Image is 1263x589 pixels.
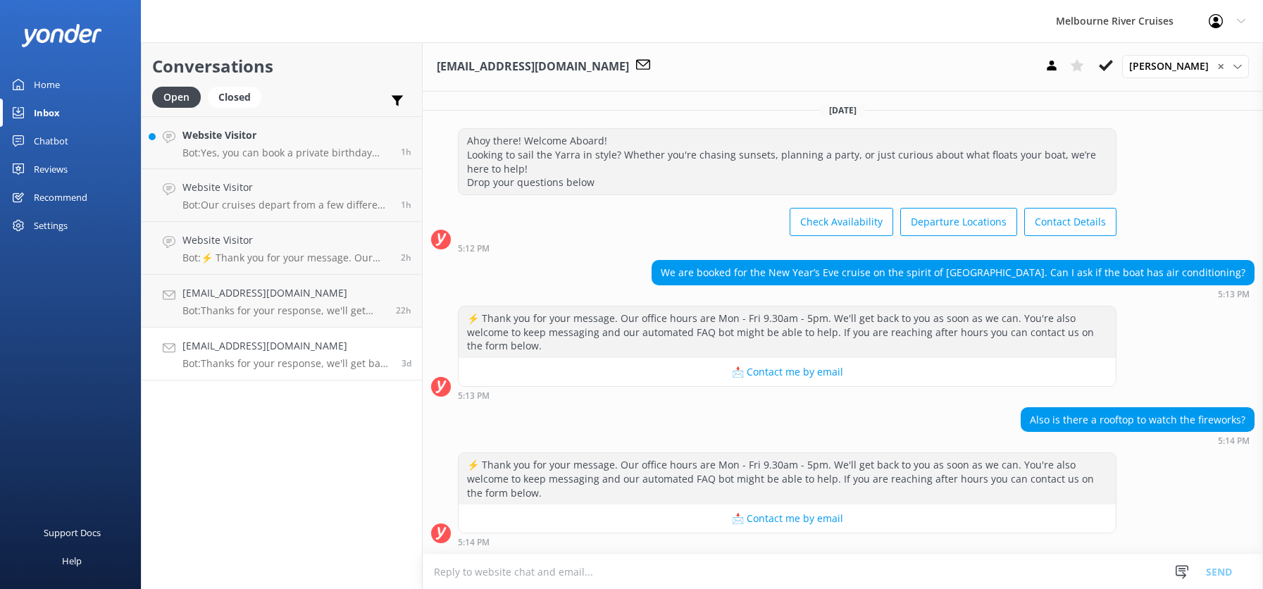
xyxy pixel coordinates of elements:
h2: Conversations [152,53,411,80]
div: ⚡ Thank you for your message. Our office hours are Mon - Fri 9.30am - 5pm. We'll get back to you ... [459,306,1116,358]
a: Open [152,89,208,104]
button: Contact Details [1024,208,1116,236]
div: Sep 12 2025 05:14pm (UTC +10:00) Australia/Sydney [1021,435,1255,445]
div: Open [152,87,201,108]
p: Bot: Thanks for your response, we'll get back to you as soon as we can during opening hours. [182,304,385,317]
a: Closed [208,89,268,104]
button: Check Availability [790,208,893,236]
div: Recommend [34,183,87,211]
h4: [EMAIL_ADDRESS][DOMAIN_NAME] [182,285,385,301]
div: Home [34,70,60,99]
div: Sep 12 2025 05:13pm (UTC +10:00) Australia/Sydney [652,289,1255,299]
strong: 5:14 PM [458,538,490,547]
strong: 5:13 PM [1218,290,1250,299]
div: Settings [34,211,68,240]
strong: 5:14 PM [1218,437,1250,445]
div: Sep 12 2025 05:12pm (UTC +10:00) Australia/Sydney [458,243,1116,253]
img: yonder-white-logo.png [21,24,102,47]
strong: 5:13 PM [458,392,490,400]
a: [EMAIL_ADDRESS][DOMAIN_NAME]Bot:Thanks for your response, we'll get back to you as soon as we can... [142,328,422,380]
div: Support Docs [44,519,101,547]
button: 📩 Contact me by email [459,504,1116,533]
div: Closed [208,87,261,108]
h4: Website Visitor [182,180,390,195]
div: Sep 12 2025 05:14pm (UTC +10:00) Australia/Sydney [458,537,1116,547]
span: Sep 16 2025 02:15pm (UTC +10:00) Australia/Sydney [401,252,411,263]
p: Bot: Yes, you can book a private birthday party cruise with us. Celebrate on the Yarra River with... [182,147,390,159]
strong: 5:12 PM [458,244,490,253]
span: [PERSON_NAME] [1129,58,1217,74]
div: Reviews [34,155,68,183]
span: ✕ [1217,60,1224,73]
h4: [EMAIL_ADDRESS][DOMAIN_NAME] [182,338,391,354]
p: Bot: Our cruises depart from a few different locations along [GEOGRAPHIC_DATA] and Federation [GE... [182,199,390,211]
div: Help [62,547,82,575]
p: Bot: ⚡ Thank you for your message. Our office hours are Mon - Fri 9.30am - 5pm. We'll get back to... [182,252,390,264]
span: Sep 16 2025 03:06pm (UTC +10:00) Australia/Sydney [401,146,411,158]
div: We are booked for the New Year’s Eve cruise on the spirit of [GEOGRAPHIC_DATA]. Can I ask if the ... [652,261,1254,285]
a: Website VisitorBot:⚡ Thank you for your message. Our office hours are Mon - Fri 9.30am - 5pm. We'... [142,222,422,275]
div: Ahoy there! Welcome Aboard! Looking to sail the Yarra in style? Whether you're chasing sunsets, p... [459,129,1116,194]
div: Also is there a rooftop to watch the fireworks? [1021,408,1254,432]
a: Website VisitorBot:Yes, you can book a private birthday party cruise with us. Celebrate on the Ya... [142,116,422,169]
a: [EMAIL_ADDRESS][DOMAIN_NAME]Bot:Thanks for your response, we'll get back to you as soon as we can... [142,275,422,328]
div: Assign User [1122,55,1249,77]
p: Bot: Thanks for your response, we'll get back to you as soon as we can during opening hours. [182,357,391,370]
h3: [EMAIL_ADDRESS][DOMAIN_NAME] [437,58,629,76]
span: Sep 15 2025 06:24pm (UTC +10:00) Australia/Sydney [396,304,411,316]
span: Sep 16 2025 02:37pm (UTC +10:00) Australia/Sydney [401,199,411,211]
div: Chatbot [34,127,68,155]
div: ⚡ Thank you for your message. Our office hours are Mon - Fri 9.30am - 5pm. We'll get back to you ... [459,453,1116,504]
a: Website VisitorBot:Our cruises depart from a few different locations along [GEOGRAPHIC_DATA] and ... [142,169,422,222]
button: Departure Locations [900,208,1017,236]
div: Inbox [34,99,60,127]
h4: Website Visitor [182,128,390,143]
div: Sep 12 2025 05:13pm (UTC +10:00) Australia/Sydney [458,390,1116,400]
span: [DATE] [821,104,865,116]
button: 📩 Contact me by email [459,358,1116,386]
span: Sep 12 2025 05:14pm (UTC +10:00) Australia/Sydney [402,357,411,369]
h4: Website Visitor [182,232,390,248]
